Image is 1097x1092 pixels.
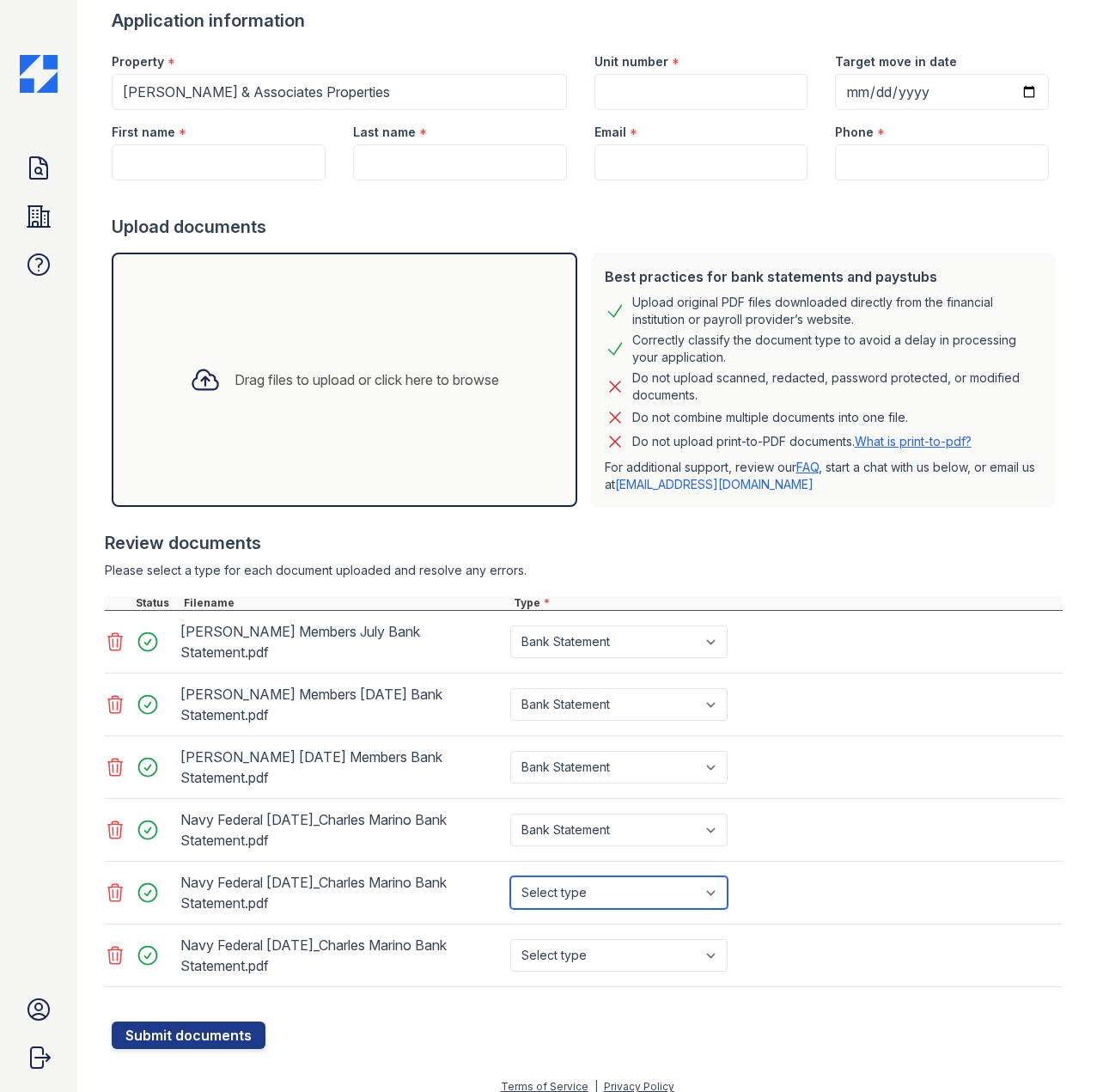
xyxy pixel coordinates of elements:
div: Review documents [105,531,1063,555]
div: [PERSON_NAME] [DATE] Members Bank Statement.pdf [180,743,503,791]
div: Best practices for bank statements and paystubs [605,266,1042,287]
div: Navy Federal [DATE]_Charles Marino Bank Statement.pdf [180,869,503,917]
div: Correctly classify the document type to avoid a delay in processing your application. [632,332,1042,366]
p: For additional support, review our , start a chat with us below, or email us at [605,459,1042,493]
div: Status [132,596,180,610]
div: [PERSON_NAME] Members July Bank Statement.pdf [180,618,503,666]
div: Drag files to upload or click here to browse [235,369,499,390]
img: CE_Icon_Blue-c292c112584629df590d857e76928e9f676e5b41ef8f769ba2f05ee15b207248.png [20,55,58,93]
label: Property [112,53,164,70]
div: Do not combine multiple documents into one file. [632,407,908,428]
label: Target move in date [835,53,957,70]
a: FAQ [796,460,819,474]
label: Unit number [594,53,668,70]
div: Navy Federal [DATE]_Charles Marino Bank Statement.pdf [180,931,503,979]
div: Application information [112,9,1063,33]
div: Filename [180,596,510,610]
a: What is print-to-pdf? [855,434,972,448]
a: [EMAIL_ADDRESS][DOMAIN_NAME] [615,477,814,491]
div: [PERSON_NAME] Members [DATE] Bank Statement.pdf [180,680,503,729]
div: Type [510,596,1063,610]
p: Do not upload print-to-PDF documents. [632,433,972,450]
div: Navy Federal [DATE]_Charles Marino Bank Statement.pdf [180,806,503,854]
div: Upload documents [112,215,1063,239]
div: Upload original PDF files downloaded directly from the financial institution or payroll provider’... [632,294,1042,328]
label: Email [594,124,626,141]
label: Last name [353,124,416,141]
label: Phone [835,124,874,141]
div: Please select a type for each document uploaded and resolve any errors. [105,562,1063,579]
button: Submit documents [112,1022,265,1049]
div: Do not upload scanned, redacted, password protected, or modified documents. [632,369,1042,404]
label: First name [112,124,175,141]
